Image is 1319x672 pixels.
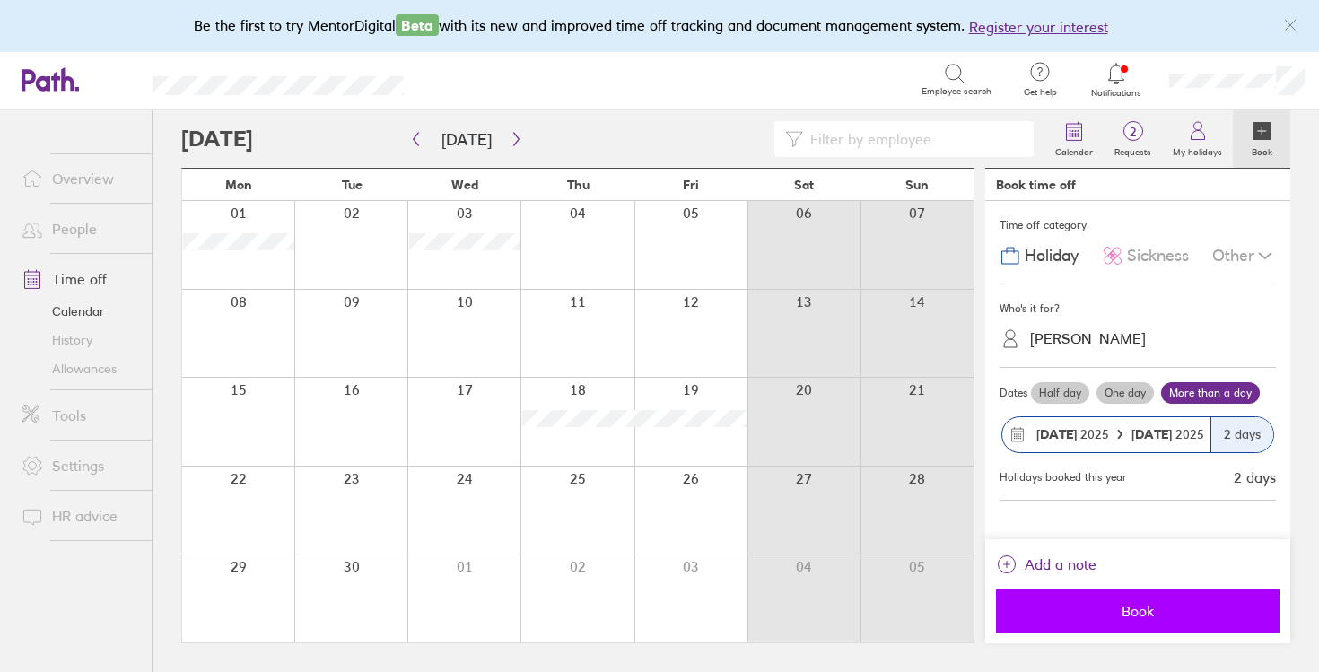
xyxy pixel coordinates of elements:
div: 2 days [1234,469,1276,485]
label: My holidays [1162,142,1233,158]
label: Requests [1104,142,1162,158]
a: HR advice [7,498,152,534]
div: Who's it for? [1000,295,1276,322]
span: 2 [1104,125,1162,139]
label: Book [1241,142,1283,158]
label: More than a day [1161,382,1260,404]
span: Wed [451,178,478,192]
span: Employee search [922,86,991,97]
div: Holidays booked this year [1000,471,1127,484]
a: My holidays [1162,110,1233,168]
span: Beta [396,14,439,36]
a: Notifications [1088,61,1146,99]
div: Time off category [1000,212,1276,239]
span: Sun [905,178,929,192]
a: Calendar [7,297,152,326]
a: People [7,211,152,247]
span: Holiday [1025,247,1079,266]
a: Tools [7,397,152,433]
span: 2025 [1131,427,1204,441]
strong: [DATE] [1131,426,1175,442]
span: Tue [342,178,363,192]
button: Register your interest [969,16,1108,38]
a: Book [1233,110,1290,168]
input: Filter by employee [803,122,1023,156]
div: Other [1212,239,1276,273]
button: Book [996,589,1280,633]
button: Add a note [996,550,1096,579]
label: One day [1096,382,1154,404]
span: Notifications [1088,88,1146,99]
strong: [DATE] [1036,426,1077,442]
a: Overview [7,161,152,196]
button: [DATE] [427,125,506,154]
div: Search [452,71,498,87]
a: 2Requests [1104,110,1162,168]
span: Mon [225,178,252,192]
span: 2025 [1036,427,1109,441]
label: Calendar [1044,142,1104,158]
span: Book [1009,603,1267,619]
div: 2 days [1210,417,1273,452]
span: Dates [1000,387,1027,399]
span: Sat [794,178,814,192]
a: History [7,326,152,354]
a: Calendar [1044,110,1104,168]
div: Book time off [996,178,1076,192]
span: Fri [683,178,699,192]
div: Be the first to try MentorDigital with its new and improved time off tracking and document manage... [194,14,1126,38]
a: Allowances [7,354,152,383]
button: [DATE] 2025[DATE] 20252 days [1000,407,1276,462]
a: Settings [7,448,152,484]
span: Add a note [1025,550,1096,579]
a: Time off [7,261,152,297]
label: Half day [1031,382,1089,404]
span: Thu [567,178,590,192]
span: Sickness [1127,247,1189,266]
div: [PERSON_NAME] [1030,330,1146,347]
span: Get help [1011,87,1070,98]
